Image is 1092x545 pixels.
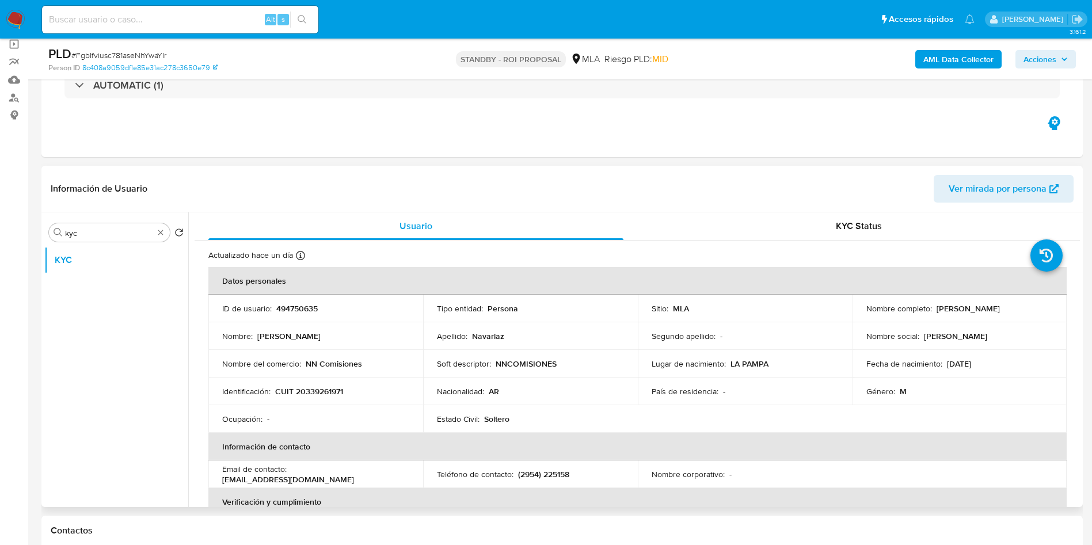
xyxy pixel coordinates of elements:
[267,414,269,424] p: -
[44,246,188,274] button: KYC
[652,386,718,397] p: País de residencia :
[456,51,566,67] p: STANDBY - ROI PROPOSAL
[64,72,1060,98] div: AUTOMATIC (1)
[1070,27,1086,36] span: 3.161.2
[222,303,272,314] p: ID de usuario :
[965,14,975,24] a: Notificaciones
[489,386,499,397] p: AR
[652,331,716,341] p: Segundo apellido :
[570,53,600,66] div: MLA
[652,303,668,314] p: Sitio :
[257,331,321,341] p: [PERSON_NAME]
[174,228,184,241] button: Volver al orden por defecto
[399,219,432,233] span: Usuario
[290,12,314,28] button: search-icon
[275,386,343,397] p: CUIT 20339261971
[82,63,218,73] a: 8c408a9059df1e85e31ac278c3650e79
[720,331,722,341] p: -
[866,303,932,314] p: Nombre completo :
[208,250,293,261] p: Actualizado hace un día
[42,12,318,27] input: Buscar usuario o caso...
[949,175,1047,203] span: Ver mirada por persona
[866,386,895,397] p: Género :
[437,414,480,424] p: Estado Civil :
[836,219,882,233] span: KYC Status
[222,386,271,397] p: Identificación :
[472,331,504,341] p: Navarlaz
[484,414,509,424] p: Soltero
[222,464,287,474] p: Email de contacto :
[437,331,467,341] p: Apellido :
[866,359,942,369] p: Fecha de nacimiento :
[306,359,362,369] p: NN Comisiones
[437,386,484,397] p: Nacionalidad :
[923,50,994,68] b: AML Data Collector
[947,359,971,369] p: [DATE]
[65,228,154,238] input: Buscar
[71,49,166,61] span: # FgbIfviusc781aseNhYwaYIr
[48,44,71,63] b: PLD
[518,469,569,479] p: (2954) 225158
[208,488,1067,516] th: Verificación y cumplimiento
[93,79,163,92] h3: AUTOMATIC (1)
[222,331,253,341] p: Nombre :
[937,303,1000,314] p: [PERSON_NAME]
[281,14,285,25] span: s
[889,13,953,25] span: Accesos rápidos
[222,359,301,369] p: Nombre del comercio :
[729,469,732,479] p: -
[730,359,768,369] p: LA PAMPA
[1071,13,1083,25] a: Salir
[437,359,491,369] p: Soft descriptor :
[208,433,1067,460] th: Información de contacto
[1002,14,1067,25] p: mariaeugenia.sanchez@mercadolibre.com
[222,414,262,424] p: Ocupación :
[266,14,275,25] span: Alt
[915,50,1002,68] button: AML Data Collector
[900,386,907,397] p: M
[51,183,147,195] h1: Información de Usuario
[723,386,725,397] p: -
[496,359,557,369] p: NNCOMISIONES
[652,52,668,66] span: MID
[604,53,668,66] span: Riesgo PLD:
[488,303,518,314] p: Persona
[652,359,726,369] p: Lugar de nacimiento :
[437,469,513,479] p: Teléfono de contacto :
[276,303,318,314] p: 494750635
[208,267,1067,295] th: Datos personales
[437,303,483,314] p: Tipo entidad :
[156,228,165,237] button: Borrar
[924,331,987,341] p: [PERSON_NAME]
[866,331,919,341] p: Nombre social :
[1015,50,1076,68] button: Acciones
[54,228,63,237] button: Buscar
[222,474,354,485] p: [EMAIL_ADDRESS][DOMAIN_NAME]
[673,303,689,314] p: MLA
[934,175,1074,203] button: Ver mirada por persona
[652,469,725,479] p: Nombre corporativo :
[51,525,1074,536] h1: Contactos
[1023,50,1056,68] span: Acciones
[48,63,80,73] b: Person ID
